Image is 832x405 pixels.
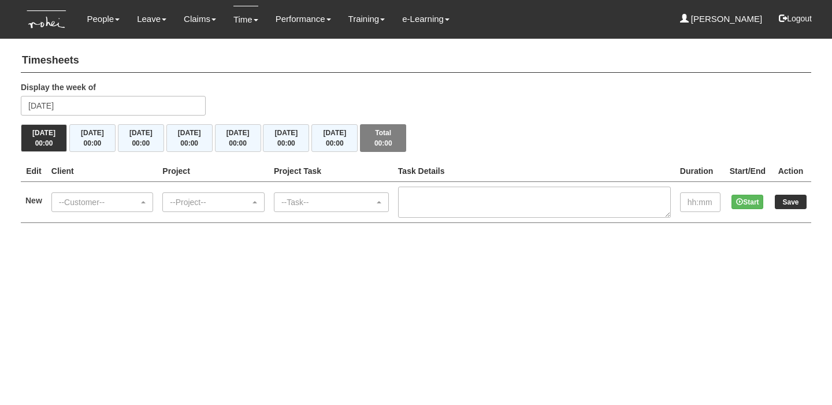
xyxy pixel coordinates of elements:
span: 00:00 [35,139,53,147]
button: [DATE]00:00 [166,124,213,152]
a: Performance [276,6,331,32]
label: Display the week of [21,81,96,93]
span: 00:00 [374,139,392,147]
th: Action [770,161,811,182]
div: Timesheet Week Summary [21,124,811,152]
th: Task Details [393,161,675,182]
th: Client [47,161,158,182]
a: e-Learning [402,6,450,32]
button: [DATE]00:00 [69,124,116,152]
button: [DATE]00:00 [263,124,309,152]
th: Start/End [725,161,770,182]
th: Project Task [269,161,393,182]
button: --Customer-- [51,192,154,212]
button: [DATE]00:00 [118,124,164,152]
th: Project [158,161,269,182]
input: hh:mm [680,192,720,212]
button: --Project-- [162,192,265,212]
button: Start [731,195,763,209]
label: New [25,195,42,206]
span: 00:00 [277,139,295,147]
span: 00:00 [229,139,247,147]
span: 00:00 [132,139,150,147]
iframe: chat widget [783,359,820,393]
span: 00:00 [326,139,344,147]
span: 00:00 [180,139,198,147]
button: Logout [771,5,820,32]
div: --Customer-- [59,196,139,208]
a: Training [348,6,385,32]
th: Edit [21,161,47,182]
th: Duration [675,161,725,182]
a: Claims [184,6,216,32]
a: People [87,6,120,32]
a: Time [233,6,258,33]
h4: Timesheets [21,49,811,73]
span: 00:00 [84,139,102,147]
a: Leave [137,6,166,32]
button: [DATE]00:00 [311,124,358,152]
div: --Project-- [170,196,250,208]
input: Save [775,195,807,209]
button: [DATE]00:00 [215,124,261,152]
button: [DATE]00:00 [21,124,67,152]
button: Total00:00 [360,124,406,152]
div: --Task-- [281,196,374,208]
a: [PERSON_NAME] [680,6,763,32]
button: --Task-- [274,192,389,212]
